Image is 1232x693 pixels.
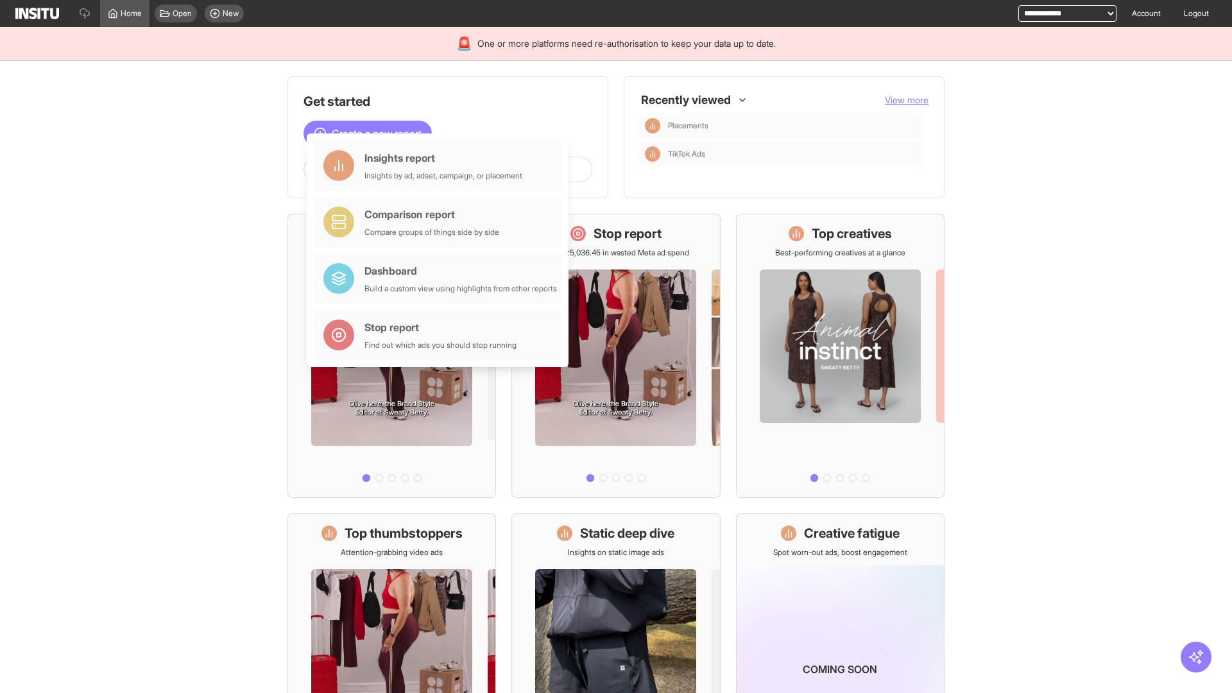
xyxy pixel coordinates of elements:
[477,37,776,50] span: One or more platforms need re-authorisation to keep your data up to date.
[364,263,557,278] div: Dashboard
[304,92,592,110] h1: Get started
[332,126,422,141] span: Create a new report
[364,171,522,181] div: Insights by ad, adset, campaign, or placement
[345,524,463,542] h1: Top thumbstoppers
[341,547,443,558] p: Attention-grabbing video ads
[364,207,499,222] div: Comparison report
[364,150,522,166] div: Insights report
[645,146,660,162] div: Insights
[364,340,517,350] div: Find out which ads you should stop running
[645,118,660,133] div: Insights
[456,35,472,53] div: 🚨
[15,8,59,19] img: Logo
[594,225,662,243] h1: Stop report
[121,8,142,19] span: Home
[668,121,918,131] span: Placements
[885,94,928,107] button: View more
[775,248,905,258] p: Best-performing creatives at a glance
[736,214,945,498] a: Top creativesBest-performing creatives at a glance
[511,214,720,498] a: Stop reportSave £25,036.45 in wasted Meta ad spend
[173,8,192,19] span: Open
[364,284,557,294] div: Build a custom view using highlights from other reports
[580,524,674,542] h1: Static deep dive
[812,225,892,243] h1: Top creatives
[287,214,496,498] a: What's live nowSee all active ads instantly
[668,121,708,131] span: Placements
[364,320,517,335] div: Stop report
[568,547,664,558] p: Insights on static image ads
[223,8,239,19] span: New
[668,149,705,159] span: TikTok Ads
[304,121,432,146] button: Create a new report
[668,149,918,159] span: TikTok Ads
[364,227,499,237] div: Compare groups of things side by side
[542,248,689,258] p: Save £25,036.45 in wasted Meta ad spend
[885,94,928,105] span: View more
